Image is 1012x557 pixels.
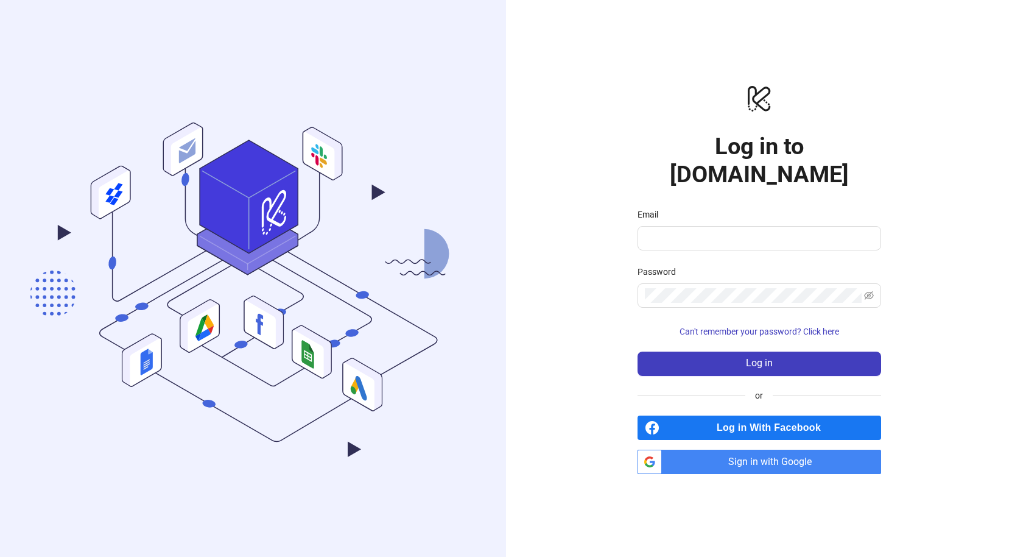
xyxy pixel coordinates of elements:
label: Password [638,265,684,278]
a: Log in With Facebook [638,416,881,440]
span: eye-invisible [864,291,874,300]
span: Sign in with Google [667,450,881,474]
span: or [745,389,773,402]
a: Can't remember your password? Click here [638,327,881,336]
span: Log in [746,358,773,369]
span: Log in With Facebook [664,416,881,440]
input: Password [645,288,862,303]
span: Can't remember your password? Click here [680,327,839,336]
input: Email [645,231,871,246]
label: Email [638,208,666,221]
h1: Log in to [DOMAIN_NAME] [638,132,881,188]
button: Log in [638,352,881,376]
button: Can't remember your password? Click here [638,322,881,342]
a: Sign in with Google [638,450,881,474]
